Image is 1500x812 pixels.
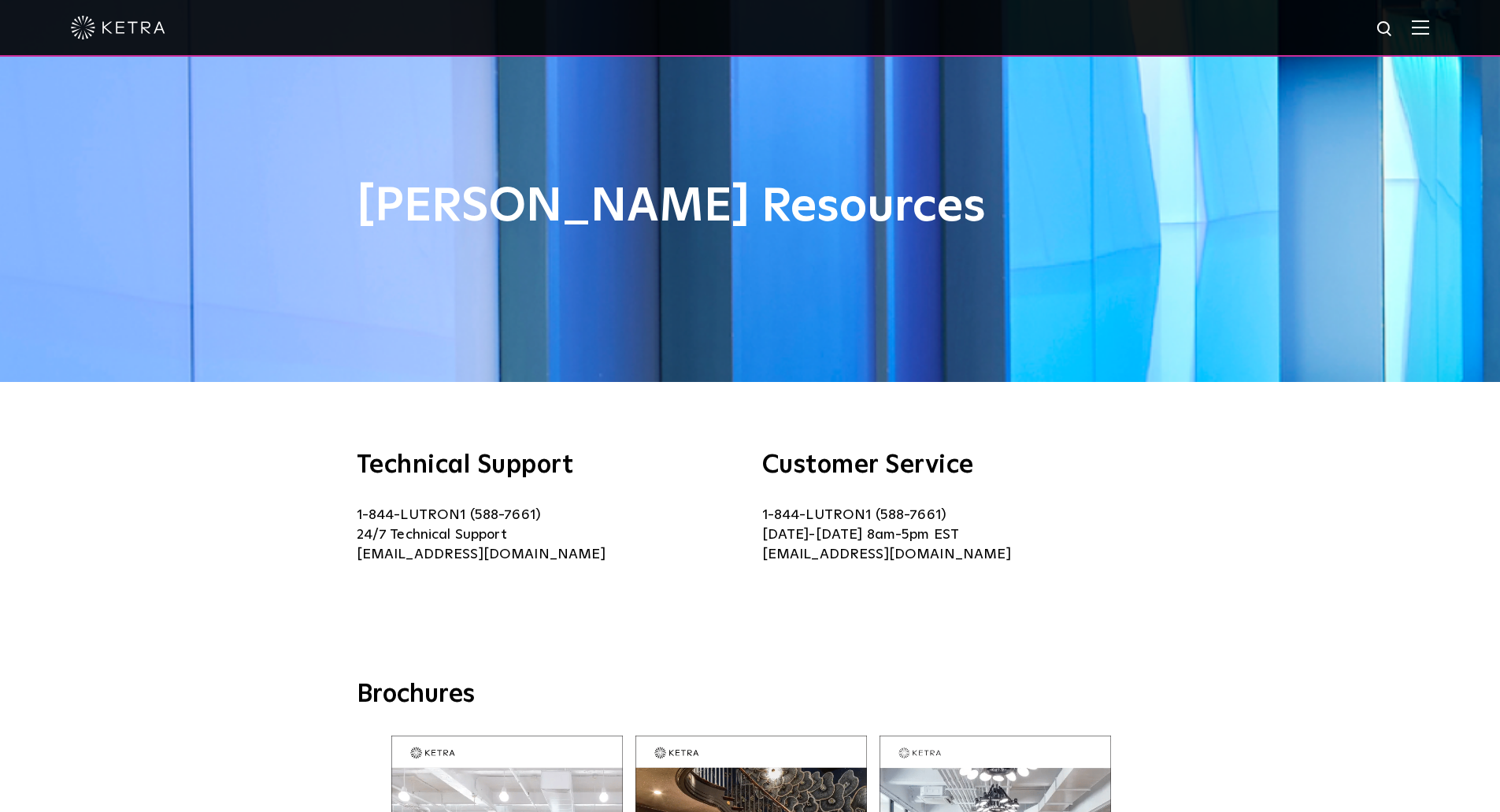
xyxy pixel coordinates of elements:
img: search icon [1376,20,1395,39]
img: Hamburger%20Nav.svg [1412,20,1429,35]
h1: [PERSON_NAME] Resources [357,181,1144,233]
p: 1-844-LUTRON1 (588-7661) [DATE]-[DATE] 8am-5pm EST [EMAIL_ADDRESS][DOMAIN_NAME] [762,506,1144,565]
img: ketra-logo-2019-white [71,16,165,39]
h3: Customer Service [762,453,1144,478]
a: [EMAIL_ADDRESS][DOMAIN_NAME] [357,547,606,562]
h3: Brochures [357,679,1144,712]
p: 1-844-LUTRON1 (588-7661) 24/7 Technical Support [357,506,739,565]
h3: Technical Support [357,453,739,478]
